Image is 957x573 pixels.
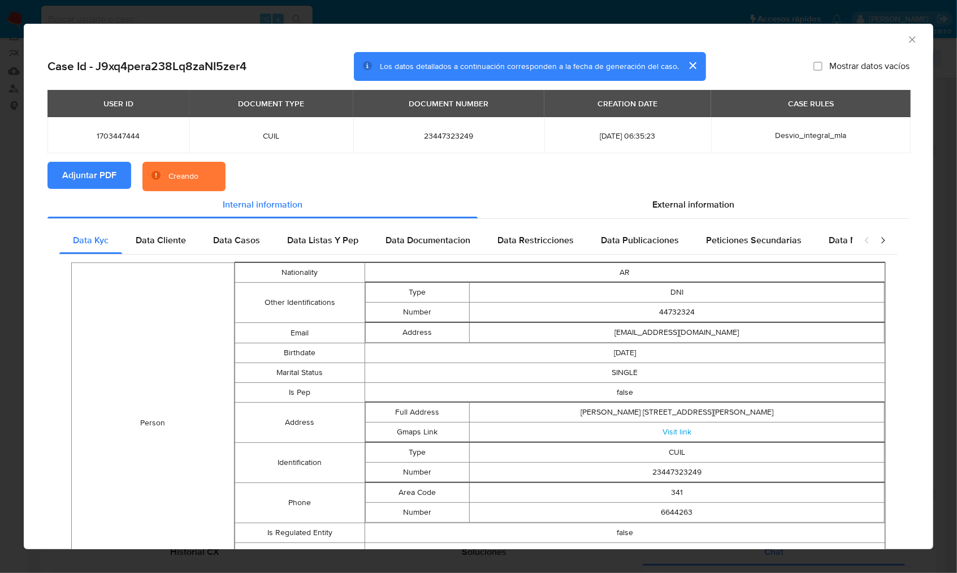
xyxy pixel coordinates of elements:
[235,442,365,482] td: Identification
[235,282,365,322] td: Other Identifications
[365,343,885,363] td: [DATE]
[469,282,884,302] td: DNI
[775,130,846,141] span: Desvio_integral_mla
[366,422,470,442] td: Gmaps Link
[62,163,116,188] span: Adjuntar PDF
[469,302,884,322] td: 44732324
[223,198,302,211] span: Internal information
[367,131,531,141] span: 23447323249
[235,363,365,382] td: Marital Status
[366,502,470,522] td: Number
[365,523,885,542] td: false
[907,34,917,44] button: Cerrar ventana
[386,234,470,247] span: Data Documentacion
[47,162,131,189] button: Adjuntar PDF
[366,302,470,322] td: Number
[213,234,260,247] span: Data Casos
[469,442,884,462] td: CUIL
[365,262,885,282] td: AR
[366,402,470,422] td: Full Address
[235,382,365,402] td: Is Pep
[73,234,109,247] span: Data Kyc
[235,322,365,343] td: Email
[679,52,706,79] button: cerrar
[601,234,679,247] span: Data Publicaciones
[203,131,340,141] span: CUIL
[365,363,885,382] td: SINGLE
[469,482,884,502] td: 341
[469,462,884,482] td: 23447323249
[47,59,246,74] h2: Case Id - J9xq4pera238Lq8zaNI5zer4
[231,94,311,113] div: DOCUMENT TYPE
[235,402,365,442] td: Address
[497,234,574,247] span: Data Restricciones
[366,322,470,342] td: Address
[287,234,358,247] span: Data Listas Y Pep
[235,343,365,363] td: Birthdate
[366,442,470,462] td: Type
[365,542,885,562] td: EMPLOYEE
[168,171,198,182] div: Creando
[24,24,933,549] div: closure-recommendation-modal
[366,462,470,482] td: Number
[469,322,884,342] td: [EMAIL_ADDRESS][DOMAIN_NAME]
[366,282,470,302] td: Type
[235,482,365,523] td: Phone
[652,198,734,211] span: External information
[235,542,365,562] td: Occupation
[366,482,470,502] td: Area Code
[235,262,365,282] td: Nationality
[136,234,186,247] span: Data Cliente
[469,402,884,422] td: [PERSON_NAME] [STREET_ADDRESS][PERSON_NAME]
[365,382,885,402] td: false
[97,94,140,113] div: USER ID
[662,426,691,437] a: Visit link
[591,94,664,113] div: CREATION DATE
[829,61,910,72] span: Mostrar datos vacíos
[47,191,910,218] div: Detailed info
[829,234,891,247] span: Data Minoridad
[813,62,822,71] input: Mostrar datos vacíos
[59,227,852,254] div: Detailed internal info
[706,234,802,247] span: Peticiones Secundarias
[61,131,176,141] span: 1703447444
[781,94,841,113] div: CASE RULES
[402,94,495,113] div: DOCUMENT NUMBER
[235,523,365,542] td: Is Regulated Entity
[558,131,698,141] span: [DATE] 06:35:23
[469,502,884,522] td: 6644263
[380,61,679,72] span: Los datos detallados a continuación corresponden a la fecha de generación del caso.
